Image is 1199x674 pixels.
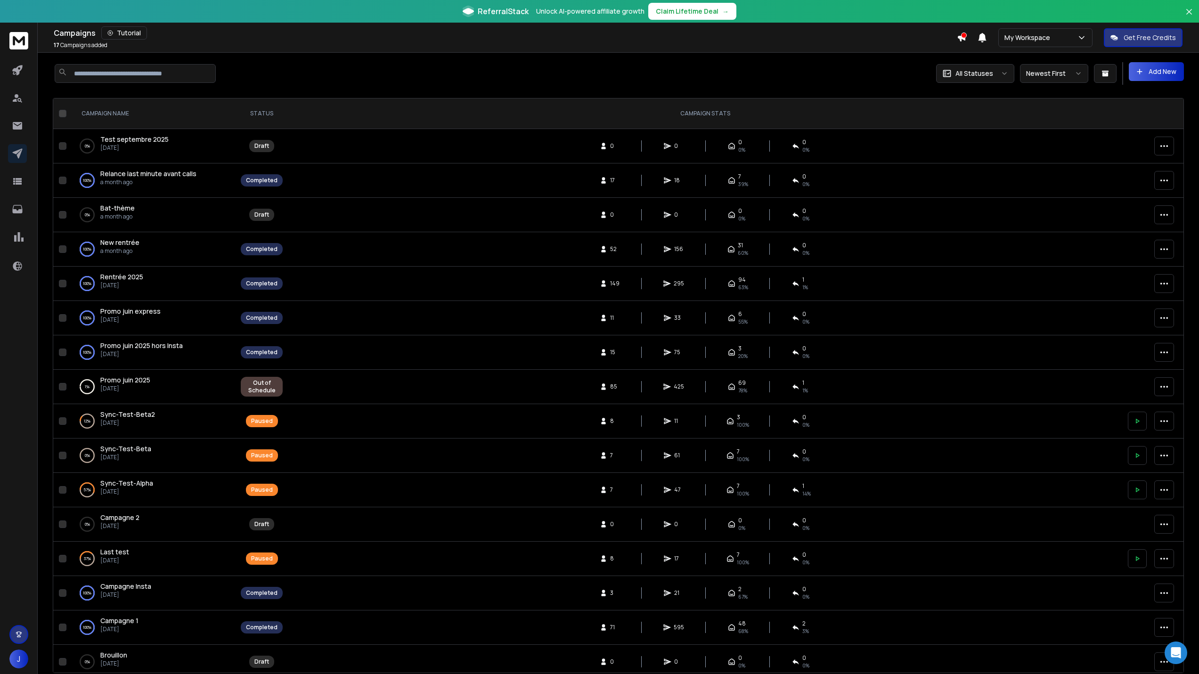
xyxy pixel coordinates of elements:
a: Campagne 2 [100,513,139,522]
p: [DATE] [100,350,183,358]
p: [DATE] [100,282,143,289]
p: [DATE] [100,625,139,633]
span: 0 [802,517,806,524]
p: [DATE] [100,591,151,599]
span: 7 [610,486,620,494]
span: 33 [674,314,684,322]
span: 11 [610,314,620,322]
span: 2 [802,620,806,627]
p: 57 % [83,485,91,495]
a: Brouillon [100,650,127,660]
p: 0 % [85,520,90,529]
span: 100 % [737,559,749,566]
p: [DATE] [100,557,129,564]
td: 100%Promo juin 2025 hors Insta[DATE] [70,335,235,370]
span: 100 % [737,455,749,463]
span: 1 % [802,284,808,291]
span: ReferralStack [478,6,529,17]
span: 0 [610,142,620,150]
td: 0%Test septembre 2025[DATE] [70,129,235,163]
p: 100 % [83,244,91,254]
a: Promo juin 2025 [100,375,150,385]
td: 100%New rentréea month ago [70,232,235,267]
span: 0 [610,520,620,528]
span: 0 [674,142,684,150]
a: New rentrée [100,238,139,247]
span: 71 [610,624,620,631]
a: Sync-Test-Beta2 [100,410,155,419]
span: 0 [802,345,806,352]
span: 0% [802,524,809,532]
a: Bat-thème [100,203,135,213]
p: 0 % [85,141,90,151]
span: 7 [738,173,741,180]
span: 0 % [802,559,809,566]
div: Draft [254,211,269,219]
span: 0 [674,658,684,666]
span: 0 [802,414,806,421]
p: 100 % [83,623,91,632]
div: Completed [246,589,277,597]
span: 100 % [737,490,749,497]
span: 0 [738,138,742,146]
div: Paused [251,452,273,459]
span: 17 [674,555,684,562]
span: 0 [610,658,620,666]
div: Out of Schedule [246,379,277,394]
p: [DATE] [100,660,127,667]
button: Add New [1129,62,1184,81]
a: Sync-Test-Beta [100,444,151,454]
span: 52 [610,245,620,253]
p: [DATE] [100,144,169,152]
span: 11 [674,417,684,425]
span: 14 % [802,490,811,497]
span: Promo juin 2025 hors Insta [100,341,183,350]
span: 0 [802,585,806,593]
span: 7 [737,448,740,455]
a: Test septembre 2025 [100,135,169,144]
button: J [9,650,28,668]
a: Campagne Insta [100,582,151,591]
span: 94 [738,276,746,284]
p: 1 % [85,382,90,391]
span: 3 % [802,627,809,635]
span: 31 [738,242,743,249]
span: 67 % [738,593,748,601]
span: 0 % [802,180,809,188]
span: 0 [802,654,806,662]
span: 48 [738,620,746,627]
span: 3 [738,345,742,352]
span: 0 [738,207,742,215]
span: 0 [802,310,806,318]
p: 100 % [83,176,91,185]
td: 100%Promo juin express[DATE] [70,301,235,335]
span: 78 % [738,387,747,394]
span: 55 % [738,318,748,325]
td: 100%Campagne Insta[DATE] [70,576,235,610]
span: 3 [610,589,620,597]
td: 0%Bat-thèmea month ago [70,198,235,232]
span: Bat-thème [100,203,135,212]
span: Promo juin express [100,307,161,316]
span: 0% [738,662,745,669]
span: 595 [674,624,684,631]
div: Paused [251,486,273,494]
td: 0%Sync-Test-Beta[DATE] [70,439,235,473]
span: 0 [738,517,742,524]
p: 100 % [83,348,91,357]
span: 0 [802,207,806,215]
p: [DATE] [100,488,153,495]
span: 0 [738,654,742,662]
span: 6 [738,310,742,318]
span: 85 [610,383,620,390]
span: 0 % [802,249,809,257]
span: 15 [610,349,620,356]
span: 0% [738,524,745,532]
div: Draft [254,658,269,666]
span: 0% [738,215,745,222]
span: 0 [802,242,806,249]
span: 8 [610,555,620,562]
p: Campaigns added [54,41,107,49]
p: 100 % [83,279,91,288]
